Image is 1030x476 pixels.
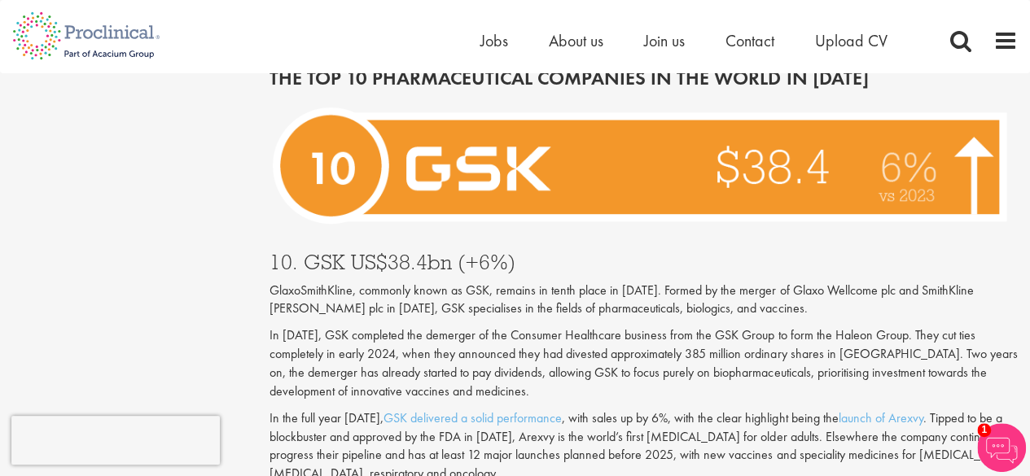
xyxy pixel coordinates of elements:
a: Join us [644,30,685,51]
h3: 10. GSK US$38.4bn (+6%) [270,251,1018,273]
iframe: reCAPTCHA [11,416,220,465]
h2: THE TOP 10 PHARMACEUTICAL COMPANIES IN THE WORLD IN [DATE] [270,68,1018,89]
p: In [DATE], GSK completed the demerger of the Consumer Healthcare business from the GSK Group to f... [270,326,1018,400]
p: GlaxoSmithKline, commonly known as GSK, remains in tenth place in [DATE]. Formed by the merger of... [270,282,1018,319]
a: GSK delivered a solid performance [384,409,562,426]
img: Chatbot [977,423,1026,472]
a: launch of Arexvy [838,409,923,426]
a: Upload CV [815,30,888,51]
a: Jobs [480,30,508,51]
a: Contact [725,30,774,51]
a: About us [549,30,603,51]
span: 1 [977,423,991,437]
